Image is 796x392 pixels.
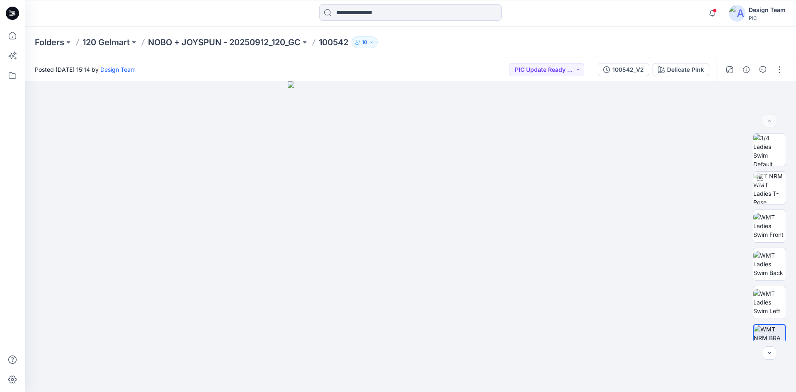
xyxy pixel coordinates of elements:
[749,5,786,15] div: Design Team
[319,37,348,48] p: 100542
[653,63,709,76] button: Delicate Pink
[612,65,644,74] div: 100542_V2
[753,134,786,166] img: 3/4 Ladies Swim Default
[753,289,786,315] img: WMT Ladies Swim Left
[667,65,704,74] div: Delicate Pink
[35,37,64,48] a: Folders
[753,172,786,204] img: TT NRM WMT Ladies T-Pose
[35,65,136,74] span: Posted [DATE] 15:14 by
[598,63,649,76] button: 100542_V2
[729,5,745,22] img: avatar
[362,38,367,47] p: 10
[100,66,136,73] a: Design Team
[148,37,301,48] a: NOBO + JOYSPUN - 20250912_120_GC
[740,63,753,76] button: Details
[753,251,786,277] img: WMT Ladies Swim Back
[749,15,786,21] div: PIC
[352,37,378,48] button: 10
[753,213,786,239] img: WMT Ladies Swim Front
[288,81,533,392] img: eyJhbGciOiJIUzI1NiIsImtpZCI6IjAiLCJzbHQiOiJzZXMiLCJ0eXAiOiJKV1QifQ.eyJkYXRhIjp7InR5cGUiOiJzdG9yYW...
[754,325,785,356] img: WMT NRM BRA TOP GHOST
[83,37,130,48] a: 120 Gelmart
